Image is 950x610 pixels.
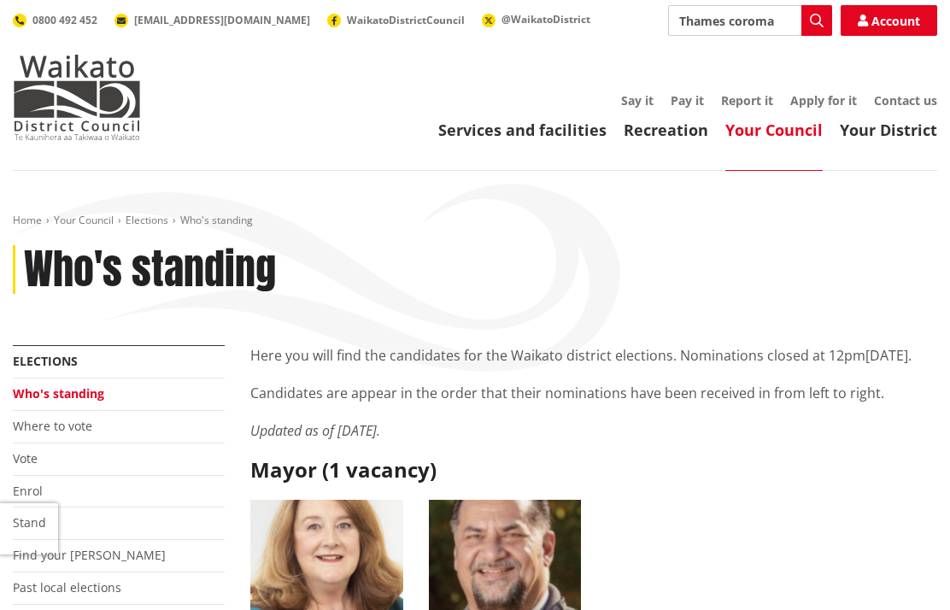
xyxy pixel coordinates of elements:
span: 0800 492 452 [32,13,97,27]
a: [EMAIL_ADDRESS][DOMAIN_NAME] [114,13,310,27]
a: Elections [13,353,78,369]
a: Services and facilities [438,120,607,140]
span: @WaikatoDistrict [501,12,590,26]
a: Past local elections [13,579,121,595]
a: @WaikatoDistrict [482,12,590,26]
a: Say it [621,92,654,109]
a: Your Council [54,213,114,227]
a: WaikatoDistrictCouncil [327,13,465,27]
em: Updated as of [DATE]. [250,421,380,440]
a: Account [841,5,937,36]
p: Here you will find the candidates for the Waikato district elections. Nominations closed at 12pm[... [250,345,937,366]
a: Your District [840,120,937,140]
iframe: Messenger Launcher [871,538,933,600]
a: Apply for it [790,92,857,109]
a: Where to vote [13,418,92,434]
a: Your Council [725,120,823,140]
a: Recreation [624,120,708,140]
span: Who's standing [180,213,253,227]
input: Search input [668,5,832,36]
span: WaikatoDistrictCouncil [347,13,465,27]
h1: Who's standing [24,245,276,295]
a: Report it [721,92,773,109]
a: Pay it [671,92,704,109]
a: 0800 492 452 [13,13,97,27]
img: Waikato District Council - Te Kaunihera aa Takiwaa o Waikato [13,55,141,140]
p: Candidates are appear in the order that their nominations have been received in from left to right. [250,383,937,403]
a: Home [13,213,42,227]
nav: breadcrumb [13,214,937,228]
a: Enrol [13,483,43,499]
a: Vote [13,450,38,466]
strong: Mayor (1 vacancy) [250,455,437,484]
a: Elections [126,213,168,227]
span: [EMAIL_ADDRESS][DOMAIN_NAME] [134,13,310,27]
a: Contact us [874,92,937,109]
a: Find your [PERSON_NAME] [13,547,166,563]
a: Who's standing [13,385,104,402]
